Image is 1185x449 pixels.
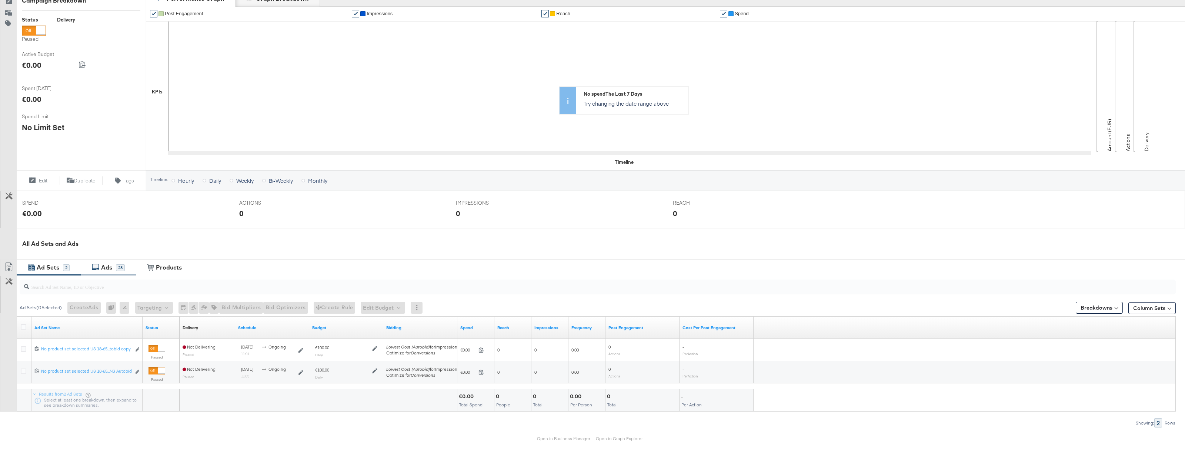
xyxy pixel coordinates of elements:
span: Total [607,402,617,407]
sub: Per Action [682,374,698,378]
span: Edit [39,177,47,184]
span: 0.00 [571,369,579,375]
span: Total [533,402,543,407]
span: Spend [735,11,749,16]
span: 0 [608,344,611,350]
span: 0 [534,369,537,375]
div: 0 [496,393,501,400]
div: 0 [106,302,120,314]
div: Ads [101,263,112,272]
span: [DATE] [241,344,253,350]
a: The number of actions related to your Page's posts as a result of your ad. [608,325,677,331]
button: Duplicate [60,176,103,185]
div: 0.00 [570,393,584,400]
a: No product set selected US 18-65...NS Autobid [41,368,131,376]
div: 2 [1154,418,1162,427]
span: Post Engagement [165,11,203,16]
a: Shows the current state of your Ad Set. [146,325,177,331]
span: €0.00 [460,369,475,375]
span: 0 [608,366,611,372]
span: IMPRESSIONS [456,199,511,207]
div: €0.00 [22,208,42,219]
span: Daily [209,177,221,184]
div: Products [156,263,182,272]
a: Your Ad Set name. [34,325,140,331]
span: Impressions [367,11,393,16]
span: Active Budget [22,51,77,58]
a: Shows the current budget of Ad Set. [312,325,380,331]
button: Column Sets [1128,302,1176,314]
a: Reflects the ability of your Ad Set to achieve delivery based on ad states, schedule and budget. [183,325,198,331]
div: 2 [63,264,70,271]
span: Spent [DATE] [22,85,77,92]
button: Breakdowns [1076,302,1123,314]
div: Delivery [57,16,75,23]
div: No product set selected US 18-65...tobid copy [41,346,131,352]
div: €0.00 [22,60,41,70]
sub: Paused [183,374,194,379]
span: REACH [673,199,728,207]
span: 0 [497,347,500,353]
div: Ad Sets ( 0 Selected) [20,304,62,311]
span: ongoing [268,366,286,372]
p: Try changing the date range above [584,100,685,107]
button: Edit [16,176,60,185]
a: No product set selected US 18-65...tobid copy [41,346,131,354]
div: No product set selected US 18-65...NS Autobid [41,368,131,374]
div: €100.00 [315,367,329,373]
div: No Limit Set [22,122,64,133]
div: Ad Sets [37,263,59,272]
div: Showing: [1135,420,1154,426]
div: €100.00 [315,345,329,351]
div: Timeline: [150,177,168,182]
button: Tags [103,176,146,185]
span: 0.00 [571,347,579,353]
span: - [682,366,684,372]
span: 0 [534,347,537,353]
span: 0 [497,369,500,375]
div: 0 [607,393,612,400]
span: - [682,344,684,350]
sub: Actions [608,374,620,378]
a: ✔ [352,10,359,17]
span: Per Action [681,402,702,407]
a: The number of people your ad was served to. [497,325,528,331]
div: 0 [533,393,538,400]
label: Paused [148,355,165,360]
sub: Daily [315,353,323,357]
span: Not Delivering [183,366,216,372]
sub: 11:01 [241,351,249,356]
div: Rows [1164,420,1176,426]
a: Open in Graph Explorer [596,436,643,441]
div: 0 [239,208,244,219]
span: Monthly [308,177,327,184]
span: People [496,402,510,407]
div: - [681,393,685,400]
span: Total Spend [459,402,483,407]
sub: Paused [183,352,194,357]
div: 0 [456,208,460,219]
span: [DATE] [241,366,253,372]
span: SPEND [22,199,78,207]
em: Conversions [411,372,435,378]
sub: 11:03 [241,374,249,378]
span: €0.00 [460,347,475,353]
a: ✔ [720,10,727,17]
em: Lowest Cost (Autobid) [386,366,430,372]
em: Conversions [411,350,435,356]
span: Not Delivering [183,344,216,350]
a: The average number of times your ad was served to each person. [571,325,602,331]
span: Duplicate [74,177,96,184]
sub: Daily [315,375,323,379]
span: Spend Limit [22,113,77,120]
div: Delivery [183,325,198,331]
span: ongoing [268,344,286,350]
div: €0.00 [459,393,476,400]
div: Optimize for [386,372,460,378]
div: Optimize for [386,350,460,356]
a: Shows your bid and optimisation settings for this Ad Set. [386,325,454,331]
sub: Per Action [682,351,698,356]
a: Open in Business Manager [537,436,590,441]
span: for Impressions [386,344,460,350]
a: Shows when your Ad Set is scheduled to deliver. [238,325,306,331]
